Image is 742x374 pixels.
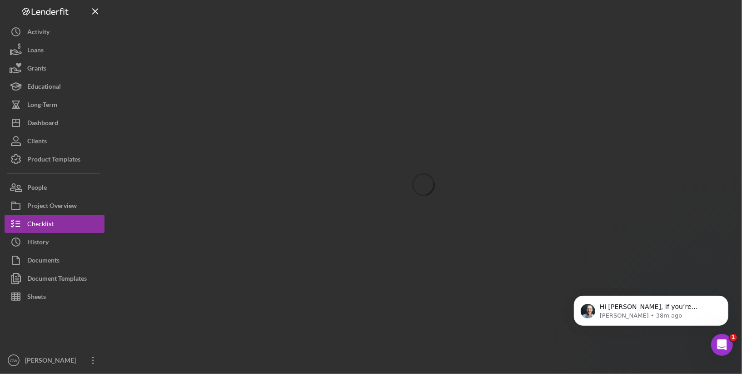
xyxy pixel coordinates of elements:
[5,197,105,215] button: Project Overview
[5,132,105,150] button: Clients
[27,77,61,98] div: Educational
[5,251,105,269] button: Documents
[27,233,49,253] div: History
[23,351,82,372] div: [PERSON_NAME]
[27,132,47,152] div: Clients
[27,59,46,80] div: Grants
[730,334,737,341] span: 1
[27,269,87,290] div: Document Templates
[27,215,54,235] div: Checklist
[5,269,105,288] button: Document Templates
[5,150,105,168] button: Product Templates
[5,114,105,132] button: Dashboard
[560,277,742,349] iframe: Intercom notifications message
[27,178,47,199] div: People
[27,251,60,272] div: Documents
[5,233,105,251] button: History
[5,41,105,59] button: Loans
[27,41,44,61] div: Loans
[5,351,105,369] button: CW[PERSON_NAME]
[27,96,57,116] div: Long-Term
[5,23,105,41] button: Activity
[27,114,58,134] div: Dashboard
[27,150,80,171] div: Product Templates
[5,96,105,114] button: Long-Term
[5,59,105,77] button: Grants
[711,334,733,356] iframe: Intercom live chat
[10,358,18,363] text: CW
[5,178,105,197] button: People
[5,77,105,96] button: Educational
[27,197,77,217] div: Project Overview
[27,23,50,43] div: Activity
[5,288,105,306] button: Sheets
[27,288,46,308] div: Sheets
[5,215,105,233] button: Checklist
